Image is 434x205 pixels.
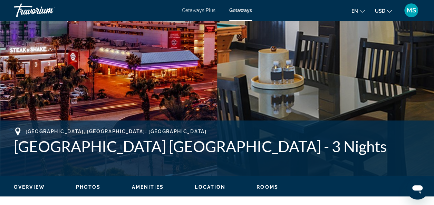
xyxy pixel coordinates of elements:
button: User Menu [402,3,420,18]
a: Travorium [14,1,83,19]
button: Amenities [132,184,164,190]
button: Overview [14,184,45,190]
span: en [351,8,358,14]
h1: [GEOGRAPHIC_DATA] [GEOGRAPHIC_DATA] - 3 Nights [14,137,420,155]
iframe: Button to launch messaging window [406,177,428,199]
a: Getaways Plus [182,8,215,13]
button: Change currency [375,6,392,16]
button: Change language [351,6,365,16]
button: Rooms [257,184,278,190]
button: Photos [76,184,101,190]
span: MS [407,7,416,14]
span: [GEOGRAPHIC_DATA], [GEOGRAPHIC_DATA], [GEOGRAPHIC_DATA] [26,129,206,134]
a: Getaways [229,8,252,13]
span: USD [375,8,385,14]
button: Location [195,184,225,190]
